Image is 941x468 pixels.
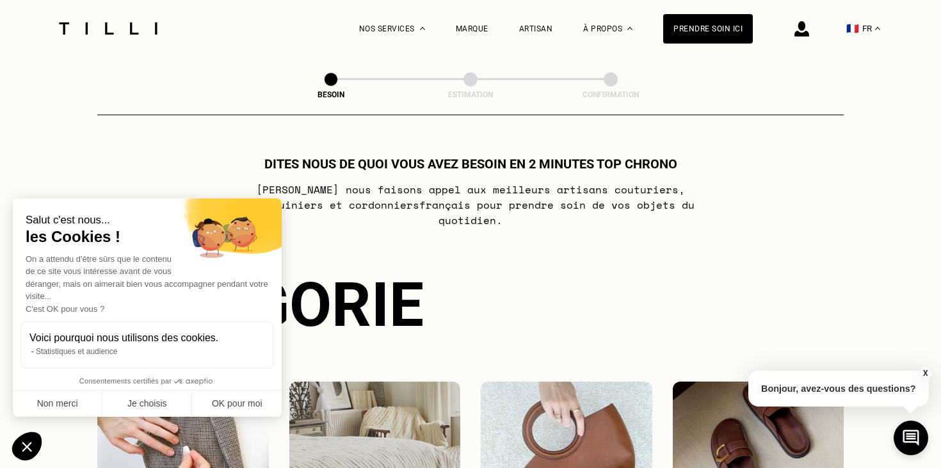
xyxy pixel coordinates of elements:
[267,90,395,99] div: Besoin
[627,27,632,30] img: Menu déroulant à propos
[406,90,535,99] div: Estimation
[846,22,859,35] span: 🇫🇷
[875,27,880,30] img: menu déroulant
[519,24,553,33] a: Artisan
[54,22,162,35] img: Logo du service de couturière Tilli
[456,24,488,33] a: Marque
[97,269,844,341] div: Catégorie
[919,366,931,380] button: X
[264,156,677,172] h1: Dites nous de quoi vous avez besoin en 2 minutes top chrono
[748,371,929,407] p: Bonjour, avez-vous des questions?
[794,21,809,36] img: icône connexion
[420,27,425,30] img: Menu déroulant
[663,14,753,44] a: Prendre soin ici
[547,90,675,99] div: Confirmation
[217,182,725,228] p: [PERSON_NAME] nous faisons appel aux meilleurs artisans couturiers , maroquiniers et cordonniers ...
